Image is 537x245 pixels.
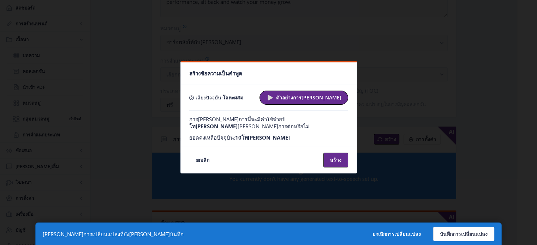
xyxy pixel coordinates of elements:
font: ยอดคงเหลือปัจจุบัน: [189,134,235,141]
font: บันทึกการเปลี่ยนแปลง [440,231,488,237]
button: สร้าง [323,153,348,167]
font: 10 [235,134,241,141]
button: ยกเลิก [189,153,216,167]
font: ตัวอย่างการ[PERSON_NAME] [276,94,341,101]
font: เสียงปัจจุบัน: [196,94,223,101]
font: สร้างข้อความเป็นคำพูด [189,70,242,77]
font: โลหะผสม [223,94,243,101]
font: [PERSON_NAME]การเปลี่ยนแปลงที่ยัง[PERSON_NAME]บันทึก [43,231,184,238]
font: 1 โท[PERSON_NAME] [189,116,285,130]
font: โท[PERSON_NAME] [241,134,290,141]
button: ยกเลิกการเปลี่ยนแปลง [366,227,428,241]
font: [PERSON_NAME]การต่อหรือไม่ [238,123,310,130]
font: ยกเลิกการเปลี่ยนแปลง [372,231,421,237]
font: สร้าง [330,157,341,164]
button: ตัวอย่างการ[PERSON_NAME] [259,91,348,105]
font: ยกเลิก [196,157,209,164]
font: การ[PERSON_NAME]การนี้จะมีค่าใช้จ่าย [189,116,282,123]
button: บันทึกการเปลี่ยนแปลง [433,227,494,241]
